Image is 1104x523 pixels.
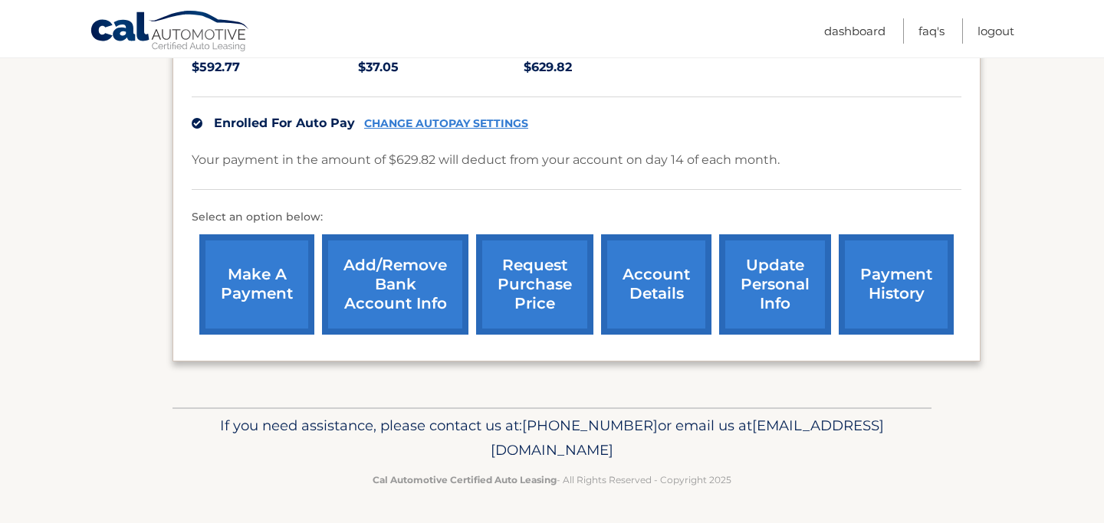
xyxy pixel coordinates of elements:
[719,234,831,335] a: update personal info
[182,413,922,463] p: If you need assistance, please contact us at: or email us at
[601,234,711,335] a: account details
[322,234,468,335] a: Add/Remove bank account info
[192,57,358,78] p: $592.77
[199,234,314,335] a: make a payment
[978,18,1014,44] a: Logout
[824,18,886,44] a: Dashboard
[192,118,202,129] img: check.svg
[358,57,524,78] p: $37.05
[524,57,690,78] p: $629.82
[214,116,355,130] span: Enrolled For Auto Pay
[192,208,961,227] p: Select an option below:
[476,234,593,335] a: request purchase price
[373,474,557,485] strong: Cal Automotive Certified Auto Leasing
[192,149,780,171] p: Your payment in the amount of $629.82 will deduct from your account on day 14 of each month.
[90,10,251,54] a: Cal Automotive
[918,18,945,44] a: FAQ's
[182,472,922,488] p: - All Rights Reserved - Copyright 2025
[364,117,528,130] a: CHANGE AUTOPAY SETTINGS
[522,417,658,434] span: [PHONE_NUMBER]
[839,234,954,335] a: payment history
